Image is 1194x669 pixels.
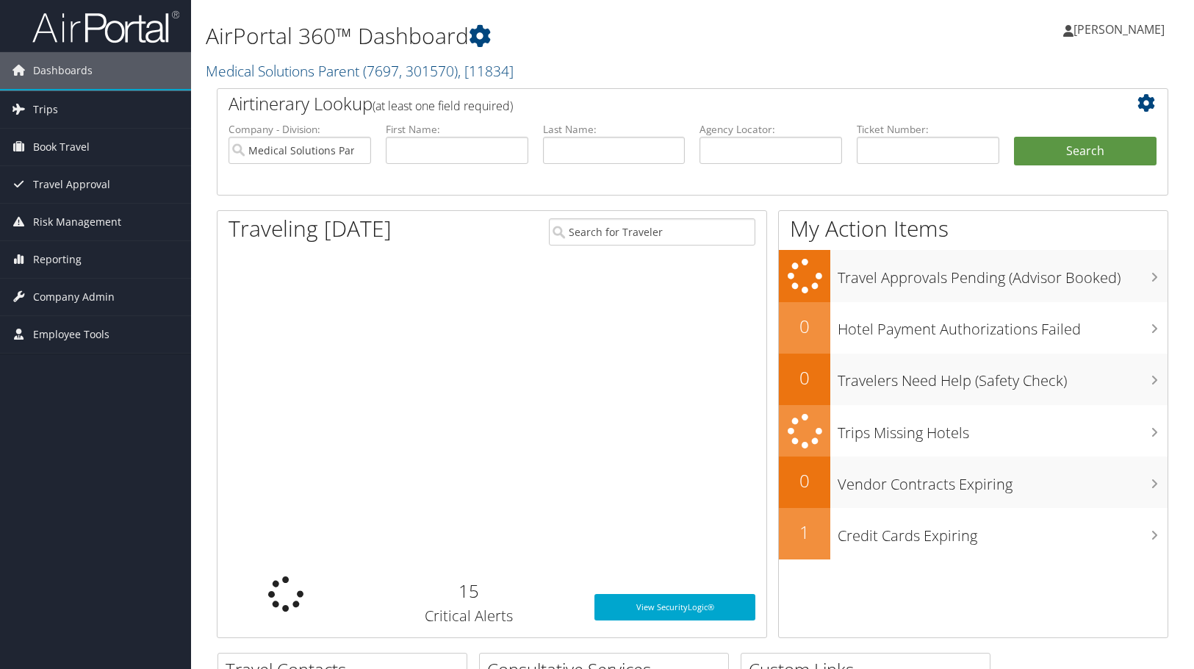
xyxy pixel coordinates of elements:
a: View SecurityLogic® [594,594,755,620]
span: , [ 11834 ] [458,61,514,81]
span: [PERSON_NAME] [1073,21,1165,37]
span: Dashboards [33,52,93,89]
h3: Travel Approvals Pending (Advisor Booked) [838,260,1168,288]
h3: Trips Missing Hotels [838,415,1168,443]
h3: Credit Cards Expiring [838,518,1168,546]
h3: Travelers Need Help (Safety Check) [838,363,1168,391]
label: Ticket Number: [857,122,999,137]
a: 0Travelers Need Help (Safety Check) [779,354,1168,405]
span: ( 7697, 301570 ) [363,61,458,81]
h2: 0 [779,365,830,390]
span: Reporting [33,241,82,278]
label: First Name: [386,122,528,137]
span: Employee Tools [33,316,109,353]
h2: 0 [779,314,830,339]
label: Agency Locator: [700,122,842,137]
a: Travel Approvals Pending (Advisor Booked) [779,250,1168,302]
img: airportal-logo.png [32,10,179,44]
h1: My Action Items [779,213,1168,244]
a: [PERSON_NAME] [1063,7,1179,51]
a: 1Credit Cards Expiring [779,508,1168,559]
span: Book Travel [33,129,90,165]
button: Search [1014,137,1157,166]
label: Company - Division: [229,122,371,137]
label: Last Name: [543,122,686,137]
h2: 15 [366,579,572,604]
h2: Airtinerary Lookup [229,91,1077,116]
h3: Vendor Contracts Expiring [838,467,1168,495]
span: Trips [33,91,58,128]
a: Trips Missing Hotels [779,405,1168,457]
a: 0Hotel Payment Authorizations Failed [779,302,1168,354]
span: Travel Approval [33,166,110,203]
a: 0Vendor Contracts Expiring [779,457,1168,508]
h1: Traveling [DATE] [229,213,392,244]
span: Risk Management [33,204,121,240]
span: Company Admin [33,279,115,315]
h2: 1 [779,520,830,545]
input: Search for Traveler [549,218,755,246]
h2: 0 [779,468,830,493]
h3: Critical Alerts [366,606,572,626]
h3: Hotel Payment Authorizations Failed [838,312,1168,340]
span: (at least one field required) [373,98,513,114]
h1: AirPortal 360™ Dashboard [206,21,855,51]
a: Medical Solutions Parent [206,61,514,81]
